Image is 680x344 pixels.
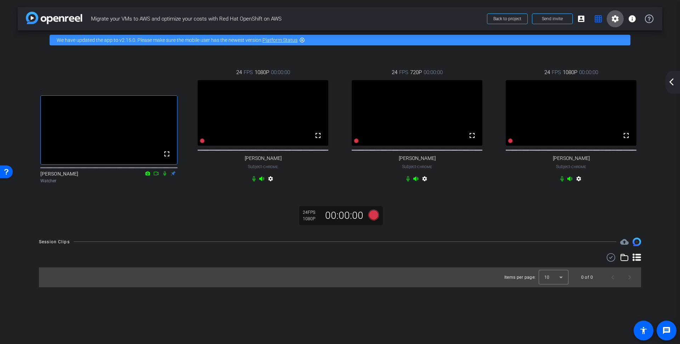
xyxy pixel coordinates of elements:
mat-icon: cloud_upload [620,238,629,246]
span: 24 [544,68,550,76]
img: Session clips [633,238,641,246]
span: 00:00:00 [271,68,290,76]
span: FPS [244,68,253,76]
mat-icon: fullscreen [468,131,476,140]
span: Destinations for your clips [620,238,629,246]
span: - [262,164,263,169]
mat-icon: info [628,15,636,23]
div: 1080P [303,216,321,222]
span: Subject [402,163,432,170]
span: [PERSON_NAME] [553,155,590,161]
mat-icon: fullscreen [314,131,322,140]
div: [PERSON_NAME] [40,170,177,184]
div: Items per page: [504,274,536,281]
mat-icon: grid_on [594,15,602,23]
div: We have updated the app to v2.15.0. Please make sure the mobile user has the newest version. [50,35,630,45]
span: 00:00:00 [579,68,598,76]
span: 720P [410,68,422,76]
mat-icon: settings [266,176,275,184]
div: 24 [303,210,321,215]
div: Session Clips [39,238,70,245]
span: Subject [248,163,278,170]
mat-icon: highlight_off [299,37,305,43]
div: Watcher [40,178,177,184]
span: FPS [308,210,315,215]
span: 24 [392,68,397,76]
mat-icon: accessibility [639,326,648,335]
span: Migrate your VMs to AWS and optimize your costs with Red Hat OpenShift on AWS [91,12,483,26]
span: [PERSON_NAME] [245,155,282,161]
span: FPS [552,68,561,76]
mat-icon: fullscreen [163,150,171,158]
span: Send invite [542,16,563,22]
img: app-logo [26,12,82,24]
mat-icon: arrow_back_ios_new [667,78,676,86]
div: . [40,83,177,95]
span: - [570,164,571,169]
span: [PERSON_NAME] [399,155,436,161]
span: 00:00:00 [424,68,443,76]
button: Next page [621,269,638,286]
button: Send invite [532,13,573,24]
span: Subject [556,163,586,170]
a: Platform Status [262,37,297,43]
mat-icon: account_box [577,15,585,23]
mat-icon: settings [611,15,619,23]
span: Chrome [263,165,278,169]
div: 00:00:00 [321,210,368,222]
span: Chrome [571,165,586,169]
span: 24 [236,68,242,76]
mat-icon: settings [420,176,429,184]
button: Previous page [604,269,621,286]
button: Back to project [487,13,528,24]
mat-icon: message [662,326,671,335]
div: 0 of 0 [581,274,593,281]
mat-icon: fullscreen [622,131,630,140]
span: FPS [399,68,408,76]
span: 1080P [255,68,269,76]
span: - [416,164,417,169]
span: 1080P [563,68,577,76]
span: Back to project [493,16,521,21]
span: Chrome [417,165,432,169]
mat-icon: settings [574,176,583,184]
